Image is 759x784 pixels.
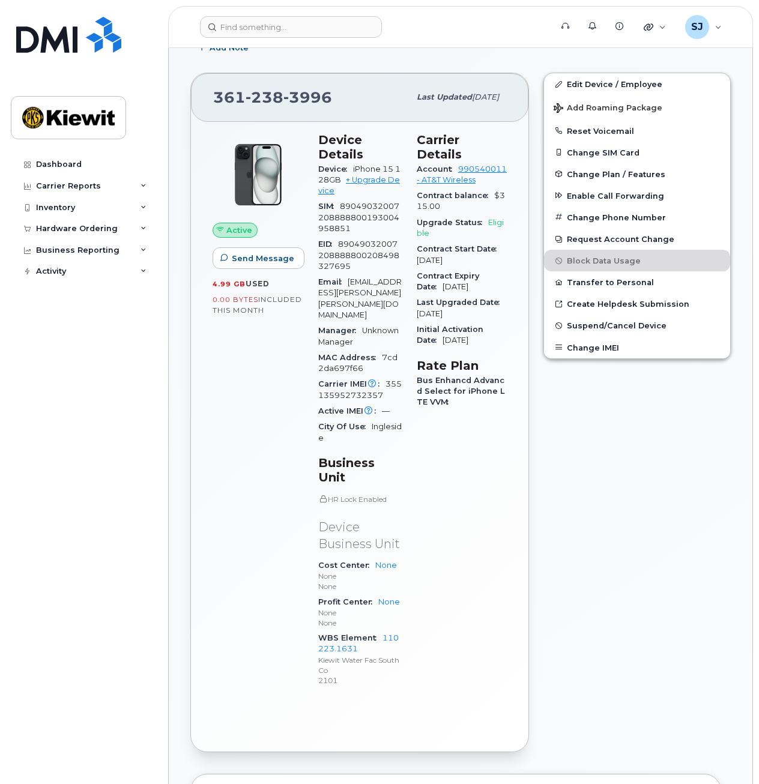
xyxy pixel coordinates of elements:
a: Edit Device / Employee [544,73,730,95]
span: 3996 [283,88,332,106]
span: [EMAIL_ADDRESS][PERSON_NAME][PERSON_NAME][DOMAIN_NAME] [318,277,402,319]
span: Active [226,225,252,236]
h3: Business Unit [318,456,402,484]
span: EID [318,240,338,249]
button: Add Roaming Package [544,95,730,119]
span: Last updated [417,92,472,101]
button: Reset Voicemail [544,120,730,142]
span: Last Upgraded Date [417,298,506,307]
span: [DATE] [472,92,499,101]
button: Transfer to Personal [544,271,730,293]
span: WBS Element [318,633,383,642]
span: Enable Call Forwarding [567,191,664,200]
p: None [318,581,402,591]
span: Profit Center [318,597,378,606]
p: 2101 [318,675,402,686]
span: Unknown Manager [318,326,399,346]
h3: Rate Plan [417,358,507,373]
p: None [318,618,402,628]
p: HR Lock Enabled [318,494,402,504]
span: Change Plan / Features [567,169,665,178]
span: 0.00 Bytes [213,295,258,304]
span: Contract Expiry Date [417,271,479,291]
span: Email [318,277,348,286]
span: Account [417,164,458,173]
span: City Of Use [318,422,372,431]
span: [DATE] [443,282,468,291]
span: — [382,406,390,415]
div: Quicklinks [635,15,674,39]
button: Enable Call Forwarding [544,185,730,207]
span: Carrier IMEI [318,379,386,388]
span: 89049032007208888800208498327695 [318,240,399,271]
a: None [375,561,397,570]
h3: Device Details [318,133,402,161]
iframe: Messenger Launcher [707,732,750,775]
span: Ingleside [318,422,402,442]
span: SIM [318,202,340,211]
button: Change IMEI [544,337,730,358]
span: Active IMEI [318,406,382,415]
span: Contract Start Date [417,244,503,253]
p: Kiewit Water Fac South Co [318,655,402,675]
span: Send Message [232,253,294,264]
span: 355135952732357 [318,379,402,399]
span: Manager [318,326,362,335]
span: [DATE] [417,309,443,318]
button: Send Message [213,247,304,269]
div: Sedrick Jennings [677,15,730,39]
span: 89049032007208888800193004958851 [318,202,399,233]
span: Add Roaming Package [554,103,662,115]
button: Suspend/Cancel Device [544,315,730,336]
a: + Upgrade Device [318,175,400,195]
p: None [318,571,402,581]
h3: Carrier Details [417,133,507,161]
span: Device [318,164,353,173]
span: SJ [691,20,703,34]
span: used [246,279,270,288]
span: iPhone 15 128GB [318,164,401,184]
span: included this month [213,295,302,315]
span: MAC Address [318,353,382,362]
span: Contract balance [417,191,494,200]
span: 238 [246,88,283,106]
button: Change SIM Card [544,142,730,163]
a: 990540011 - AT&T Wireless [417,164,507,184]
button: Request Account Change [544,228,730,250]
p: None [318,608,402,618]
input: Find something... [200,16,382,38]
span: Bus Enhancd Advancd Select for iPhone LTE VVM [417,376,504,407]
span: [DATE] [417,256,443,265]
button: Change Phone Number [544,207,730,228]
button: Block Data Usage [544,250,730,271]
span: Initial Activation Date [417,325,483,345]
button: Change Plan / Features [544,163,730,185]
img: iPhone_15_Black.png [222,139,294,211]
span: Cost Center [318,561,375,570]
span: Upgrade Status [417,218,488,227]
a: Create Helpdesk Submission [544,293,730,315]
span: 361 [213,88,332,106]
a: None [378,597,400,606]
span: [DATE] [443,336,468,345]
span: 4.99 GB [213,280,246,288]
p: Device Business Unit [318,519,402,553]
span: Suspend/Cancel Device [567,321,667,330]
